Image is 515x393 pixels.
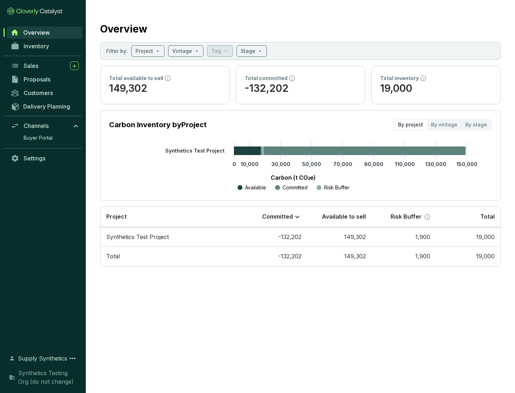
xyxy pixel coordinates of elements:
span: Settings [24,155,45,162]
th: Project [100,207,243,227]
p: Committed [262,213,293,221]
td: 19,000 [436,247,500,266]
span: Inventory [24,43,49,50]
div: segmented control [393,119,492,130]
td: Synthetics Test Project [100,227,243,247]
a: Delivery Planning [7,100,82,112]
span: Proposals [24,76,50,83]
p: Total committed [245,75,288,82]
div: By stage [461,120,491,130]
tspan: 0 [232,161,236,167]
tspan: 110,000 [395,161,415,167]
p: Filter by: [106,48,128,55]
a: Channels [7,120,82,132]
p: Risk Buffer [391,213,422,221]
span: Overview [23,29,50,36]
tspan: 90,000 [364,161,383,167]
p: Carbon Inventory by Project [109,120,207,130]
th: Total [436,207,500,227]
span: Delivery Planning [23,103,70,110]
span: Synthetics Testing Org (do not change) [18,369,79,386]
tspan: 50,000 [302,161,321,167]
td: 1,900 [372,247,436,266]
p: Total inventory [380,75,419,82]
p: 149,302 [109,82,221,95]
div: By vintage [427,120,461,130]
p: Total available to sell [109,75,163,82]
p: -132,202 [245,82,356,95]
p: Tag [211,48,221,55]
span: Buyer Portal [24,134,53,141]
p: Committed [283,184,308,191]
span: Channels [24,122,49,129]
tspan: 70,000 [333,161,352,167]
tspan: 10,000 [241,161,259,167]
a: Customers [7,87,82,99]
span: Customers [24,89,53,96]
tspan: Synthetics Test Project [165,148,225,154]
p: Risk Buffer [324,184,349,191]
td: Total [100,247,243,266]
td: 149,302 [307,247,372,266]
td: 19,000 [436,227,500,247]
a: Sales [7,60,82,72]
h2: Overview [100,21,147,36]
tspan: 130,000 [425,161,446,167]
span: Supply Synthetics [18,354,67,363]
th: Available to sell [307,207,372,227]
td: -132,202 [243,227,307,247]
span: Sales [24,62,38,69]
a: Proposals [7,73,82,85]
a: Inventory [7,40,82,52]
p: Carbon (t CO₂e) [120,173,467,182]
a: Overview [7,26,82,39]
td: 1,900 [372,227,436,247]
td: 149,302 [307,227,372,247]
tspan: 30,000 [271,161,290,167]
p: 19,000 [380,82,492,95]
td: -132,202 [243,247,307,266]
a: Settings [7,152,82,164]
a: Buyer Portal [20,133,82,143]
div: By project [394,120,427,130]
tspan: 150,000 [456,161,477,167]
p: Available [245,184,266,191]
